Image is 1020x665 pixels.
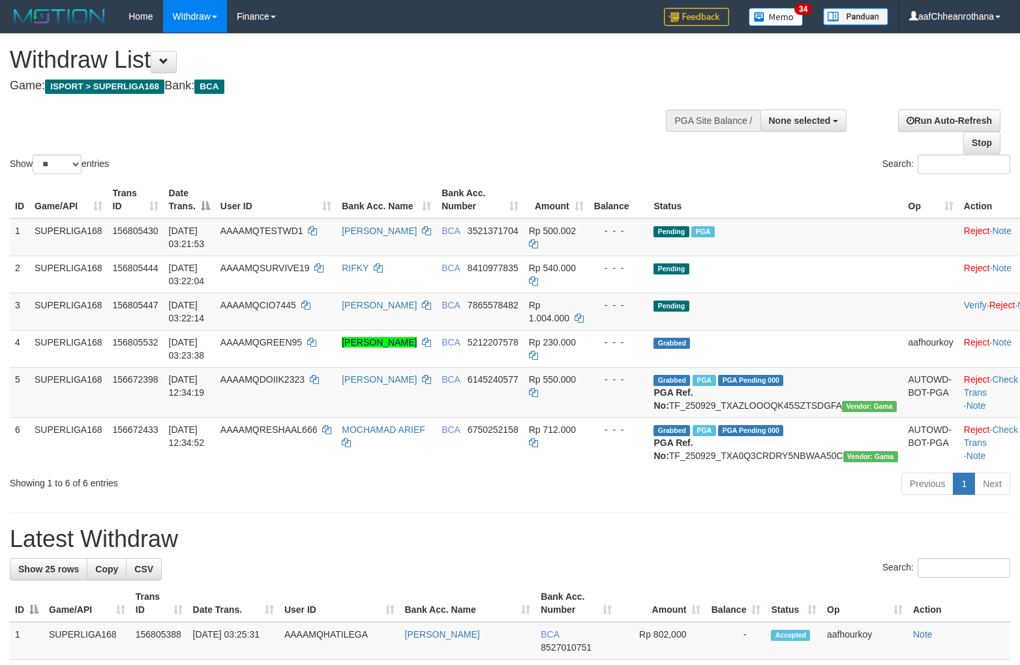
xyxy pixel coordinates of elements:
[964,300,987,310] a: Verify
[535,585,617,622] th: Bank Acc. Number: activate to sort column ascending
[10,7,109,26] img: MOTION_logo.png
[113,374,158,385] span: 156672398
[169,263,205,286] span: [DATE] 03:22:04
[693,375,715,386] span: Marked by aafsoycanthlai
[822,585,908,622] th: Op: activate to sort column ascending
[541,629,559,640] span: BCA
[442,424,460,435] span: BCA
[337,181,436,218] th: Bank Acc. Name: activate to sort column ascending
[164,181,215,218] th: Date Trans.: activate to sort column descending
[903,367,959,417] td: AUTOWD-BOT-PGA
[693,425,715,436] span: Marked by aafsoycanthlai
[10,155,109,174] label: Show entries
[194,80,224,94] span: BCA
[18,564,79,574] span: Show 25 rows
[95,564,118,574] span: Copy
[992,263,1012,273] a: Note
[666,110,760,132] div: PGA Site Balance /
[769,115,831,126] span: None selected
[989,300,1015,310] a: Reject
[342,263,368,273] a: RIFKY
[706,585,766,622] th: Balance: activate to sort column ascending
[169,337,205,361] span: [DATE] 03:23:38
[400,585,536,622] th: Bank Acc. Name: activate to sort column ascending
[10,585,44,622] th: ID: activate to sort column descending
[964,424,1018,448] a: Check Trans
[529,424,576,435] span: Rp 712.000
[842,401,897,412] span: Vendor URL: https://trx31.1velocity.biz
[918,558,1010,578] input: Search:
[594,336,644,349] div: - - -
[87,558,127,580] a: Copy
[992,226,1012,236] a: Note
[442,374,460,385] span: BCA
[10,417,29,467] td: 6
[29,181,108,218] th: Game/API: activate to sort column ascending
[964,424,990,435] a: Reject
[468,263,518,273] span: Copy 8410977835 to clipboard
[215,181,337,218] th: User ID: activate to sort column ascending
[169,424,205,448] span: [DATE] 12:34:52
[794,3,812,15] span: 34
[594,224,644,237] div: - - -
[10,558,87,580] a: Show 25 rows
[653,226,689,237] span: Pending
[653,437,693,461] b: PGA Ref. No:
[342,300,417,310] a: [PERSON_NAME]
[169,226,205,249] span: [DATE] 03:21:53
[653,375,690,386] span: Grabbed
[29,330,108,367] td: SUPERLIGA168
[653,338,690,349] span: Grabbed
[664,8,729,26] img: Feedback.jpg
[992,337,1012,347] a: Note
[10,367,29,417] td: 5
[653,425,690,436] span: Grabbed
[594,373,644,386] div: - - -
[279,622,400,660] td: AAAAMQHATILEGA
[10,181,29,218] th: ID
[898,110,1000,132] a: Run Auto-Refresh
[529,226,576,236] span: Rp 500.002
[442,263,460,273] span: BCA
[653,263,689,274] span: Pending
[10,47,667,73] h1: Withdraw List
[648,181,903,218] th: Status
[10,330,29,367] td: 4
[524,181,589,218] th: Amount: activate to sort column ascending
[442,226,460,236] span: BCA
[529,374,576,385] span: Rp 550.000
[113,424,158,435] span: 156672433
[967,451,986,461] a: Note
[10,471,415,490] div: Showing 1 to 6 of 6 entries
[913,629,933,640] a: Note
[918,155,1010,174] input: Search:
[442,337,460,347] span: BCA
[220,263,310,273] span: AAAAMQSURVIVE19
[405,629,480,640] a: [PERSON_NAME]
[903,330,959,367] td: aafhourkoy
[10,256,29,293] td: 2
[653,301,689,312] span: Pending
[468,226,518,236] span: Copy 3521371704 to clipboard
[169,374,205,398] span: [DATE] 12:34:19
[963,132,1000,154] a: Stop
[134,564,153,574] span: CSV
[594,261,644,274] div: - - -
[964,337,990,347] a: Reject
[44,585,130,622] th: Game/API: activate to sort column ascending
[10,622,44,660] td: 1
[220,300,296,310] span: AAAAMQCIO7445
[529,337,576,347] span: Rp 230.000
[342,424,425,435] a: MOCHAMAD ARIEF
[648,367,903,417] td: TF_250929_TXAZLOOOQK45SZTSDGFA
[903,181,959,218] th: Op: activate to sort column ascending
[843,451,898,462] span: Vendor URL: https://trx31.1velocity.biz
[594,423,644,436] div: - - -
[29,367,108,417] td: SUPERLIGA168
[468,424,518,435] span: Copy 6750252158 to clipboard
[126,558,162,580] a: CSV
[529,300,569,323] span: Rp 1.004.000
[113,226,158,236] span: 156805430
[220,424,318,435] span: AAAAMQRESHAAL666
[10,293,29,330] td: 3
